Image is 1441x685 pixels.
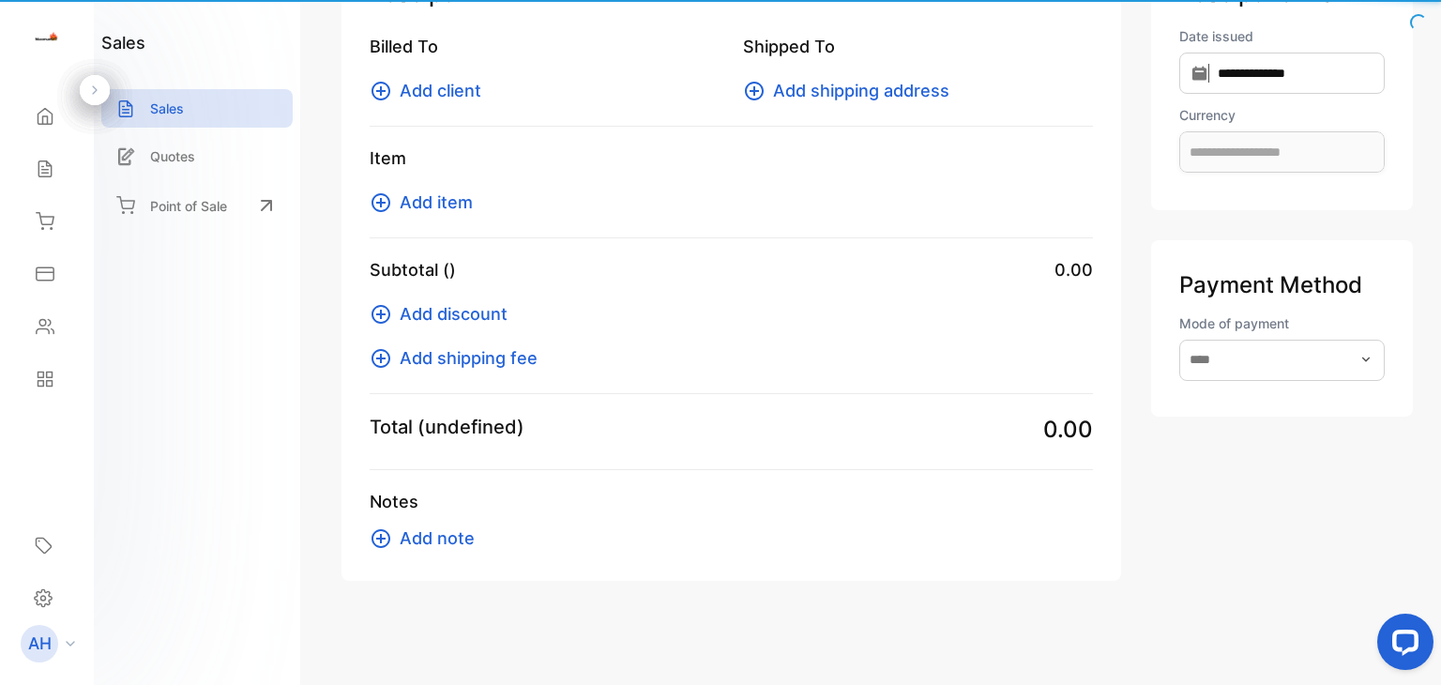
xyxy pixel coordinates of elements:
[370,34,720,59] p: Billed To
[150,196,227,216] p: Point of Sale
[370,489,1093,514] p: Notes
[101,137,293,175] a: Quotes
[370,257,456,282] p: Subtotal ()
[101,89,293,128] a: Sales
[370,145,1093,171] p: Item
[28,632,52,656] p: AH
[370,525,486,551] button: Add note
[1054,257,1093,282] span: 0.00
[400,301,508,327] span: Add discount
[150,99,184,118] p: Sales
[150,146,195,166] p: Quotes
[1362,606,1441,685] iframe: LiveChat chat widget
[400,78,481,103] span: Add client
[1179,105,1385,125] label: Currency
[370,78,493,103] button: Add client
[33,24,61,53] img: logo
[370,345,549,371] button: Add shipping fee
[101,185,293,226] a: Point of Sale
[370,413,524,441] p: Total (undefined)
[400,345,538,371] span: Add shipping fee
[1179,26,1385,46] label: Date issued
[400,190,473,215] span: Add item
[773,78,949,103] span: Add shipping address
[1179,268,1385,302] p: Payment Method
[400,525,475,551] span: Add note
[743,34,1094,59] p: Shipped To
[370,190,484,215] button: Add item
[101,30,145,55] h1: sales
[370,301,519,327] button: Add discount
[1043,413,1093,447] span: 0.00
[1179,313,1385,333] label: Mode of payment
[743,78,961,103] button: Add shipping address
